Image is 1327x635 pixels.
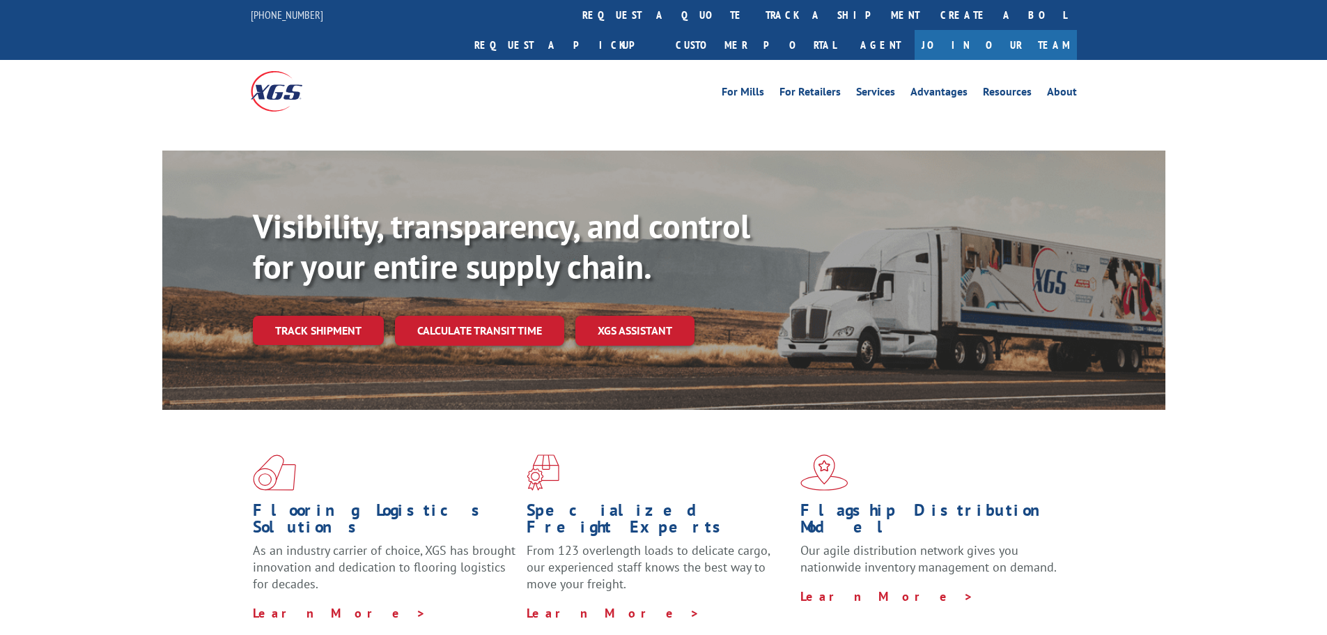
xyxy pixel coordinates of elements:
[846,30,915,60] a: Agent
[253,204,750,288] b: Visibility, transparency, and control for your entire supply chain.
[251,8,323,22] a: [PHONE_NUMBER]
[856,86,895,102] a: Services
[527,502,790,542] h1: Specialized Freight Experts
[779,86,841,102] a: For Retailers
[722,86,764,102] a: For Mills
[800,588,974,604] a: Learn More >
[527,542,790,604] p: From 123 overlength loads to delicate cargo, our experienced staff knows the best way to move you...
[800,454,848,491] img: xgs-icon-flagship-distribution-model-red
[800,502,1064,542] h1: Flagship Distribution Model
[253,502,516,542] h1: Flooring Logistics Solutions
[527,605,700,621] a: Learn More >
[253,542,515,592] span: As an industry carrier of choice, XGS has brought innovation and dedication to flooring logistics...
[915,30,1077,60] a: Join Our Team
[395,316,564,346] a: Calculate transit time
[464,30,665,60] a: Request a pickup
[253,454,296,491] img: xgs-icon-total-supply-chain-intelligence-red
[253,605,426,621] a: Learn More >
[665,30,846,60] a: Customer Portal
[527,454,559,491] img: xgs-icon-focused-on-flooring-red
[253,316,384,345] a: Track shipment
[983,86,1032,102] a: Resources
[575,316,694,346] a: XGS ASSISTANT
[1047,86,1077,102] a: About
[910,86,968,102] a: Advantages
[800,542,1057,575] span: Our agile distribution network gives you nationwide inventory management on demand.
